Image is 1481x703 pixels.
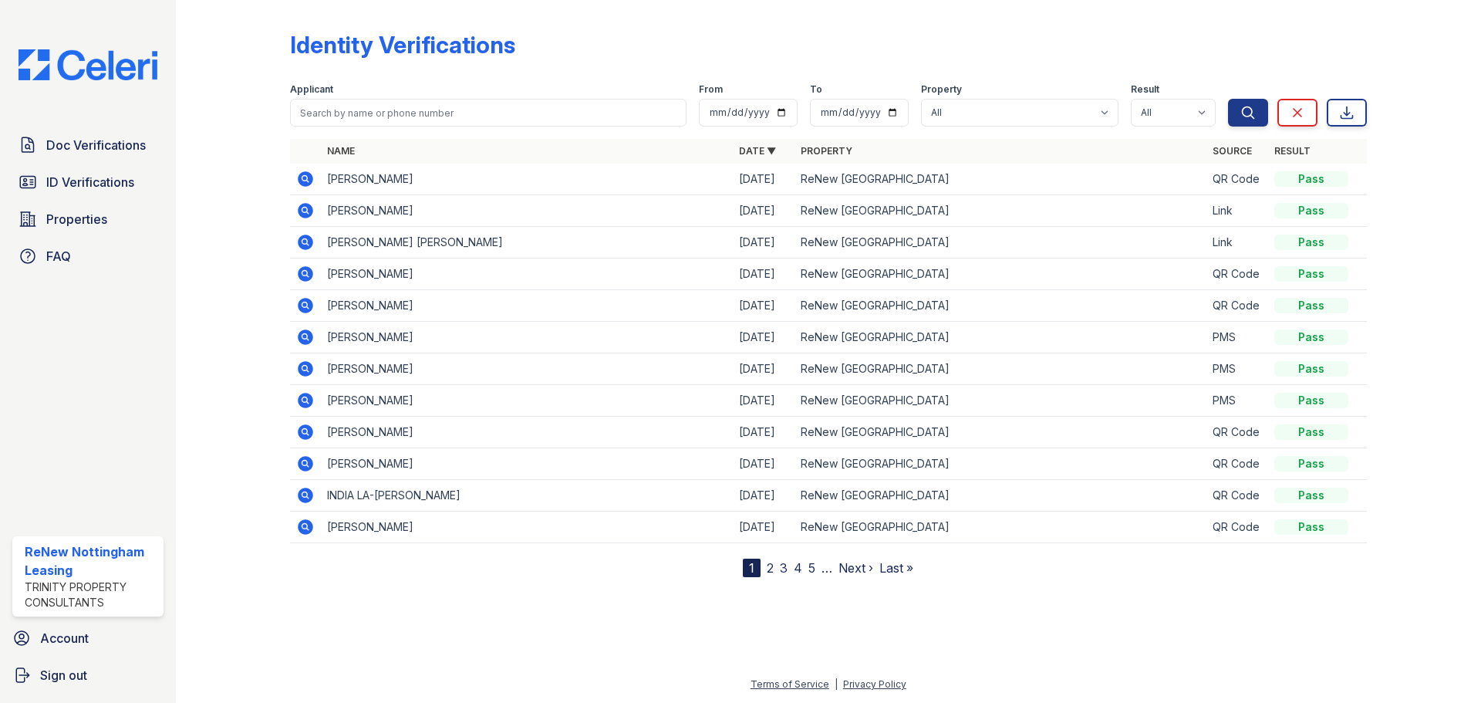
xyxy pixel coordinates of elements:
[699,83,723,96] label: From
[733,353,794,385] td: [DATE]
[12,130,164,161] a: Doc Verifications
[808,560,815,576] a: 5
[1274,330,1348,345] div: Pass
[6,660,170,691] a: Sign out
[1206,259,1268,290] td: QR Code
[794,259,1206,290] td: ReNew [GEOGRAPHIC_DATA]
[843,678,906,690] a: Privacy Policy
[879,560,913,576] a: Last »
[321,290,733,322] td: [PERSON_NAME]
[733,259,794,290] td: [DATE]
[838,560,873,576] a: Next ›
[794,322,1206,353] td: ReNew [GEOGRAPHIC_DATA]
[733,322,794,353] td: [DATE]
[1206,195,1268,227] td: Link
[794,448,1206,480] td: ReNew [GEOGRAPHIC_DATA]
[1131,83,1159,96] label: Result
[290,83,333,96] label: Applicant
[46,136,146,154] span: Doc Verifications
[46,210,107,228] span: Properties
[1274,488,1348,503] div: Pass
[12,167,164,198] a: ID Verifications
[1274,266,1348,282] div: Pass
[25,580,157,610] div: Trinity Property Consultants
[1213,145,1252,157] a: Source
[1206,164,1268,195] td: QR Code
[1206,322,1268,353] td: PMS
[1274,203,1348,218] div: Pass
[733,512,794,543] td: [DATE]
[733,290,794,322] td: [DATE]
[794,480,1206,512] td: ReNew [GEOGRAPHIC_DATA]
[733,417,794,448] td: [DATE]
[1274,235,1348,250] div: Pass
[821,559,832,577] span: …
[739,145,776,157] a: Date ▼
[794,195,1206,227] td: ReNew [GEOGRAPHIC_DATA]
[794,417,1206,448] td: ReNew [GEOGRAPHIC_DATA]
[321,164,733,195] td: [PERSON_NAME]
[1274,456,1348,471] div: Pass
[46,173,134,191] span: ID Verifications
[321,512,733,543] td: [PERSON_NAME]
[1274,519,1348,535] div: Pass
[1274,393,1348,408] div: Pass
[321,448,733,480] td: [PERSON_NAME]
[733,227,794,259] td: [DATE]
[6,49,170,80] img: CE_Logo_Blue-a8612792a0a2168367f1c8372b55b34899dd931a85d93a1a3d3e32e68fde9ad4.png
[1206,290,1268,322] td: QR Code
[801,145,852,157] a: Property
[1206,353,1268,385] td: PMS
[321,353,733,385] td: [PERSON_NAME]
[921,83,962,96] label: Property
[25,542,157,580] div: ReNew Nottingham Leasing
[810,83,822,96] label: To
[327,145,355,157] a: Name
[794,164,1206,195] td: ReNew [GEOGRAPHIC_DATA]
[794,512,1206,543] td: ReNew [GEOGRAPHIC_DATA]
[1274,145,1311,157] a: Result
[733,385,794,417] td: [DATE]
[40,666,87,684] span: Sign out
[1206,480,1268,512] td: QR Code
[321,480,733,512] td: INDIA LA-[PERSON_NAME]
[733,480,794,512] td: [DATE]
[1274,298,1348,313] div: Pass
[1274,361,1348,377] div: Pass
[321,259,733,290] td: [PERSON_NAME]
[1206,385,1268,417] td: PMS
[794,290,1206,322] td: ReNew [GEOGRAPHIC_DATA]
[12,241,164,272] a: FAQ
[1274,171,1348,187] div: Pass
[1206,448,1268,480] td: QR Code
[767,560,774,576] a: 2
[40,629,89,647] span: Account
[290,99,687,127] input: Search by name or phone number
[321,227,733,259] td: [PERSON_NAME] [PERSON_NAME]
[733,164,794,195] td: [DATE]
[1206,227,1268,259] td: Link
[6,623,170,654] a: Account
[321,195,733,227] td: [PERSON_NAME]
[733,195,794,227] td: [DATE]
[835,678,838,690] div: |
[794,560,802,576] a: 4
[751,678,829,690] a: Terms of Service
[12,204,164,235] a: Properties
[1206,512,1268,543] td: QR Code
[743,559,761,577] div: 1
[1206,417,1268,448] td: QR Code
[321,322,733,353] td: [PERSON_NAME]
[794,227,1206,259] td: ReNew [GEOGRAPHIC_DATA]
[1274,424,1348,440] div: Pass
[290,31,515,59] div: Identity Verifications
[321,385,733,417] td: [PERSON_NAME]
[794,353,1206,385] td: ReNew [GEOGRAPHIC_DATA]
[780,560,788,576] a: 3
[794,385,1206,417] td: ReNew [GEOGRAPHIC_DATA]
[321,417,733,448] td: [PERSON_NAME]
[46,247,71,265] span: FAQ
[733,448,794,480] td: [DATE]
